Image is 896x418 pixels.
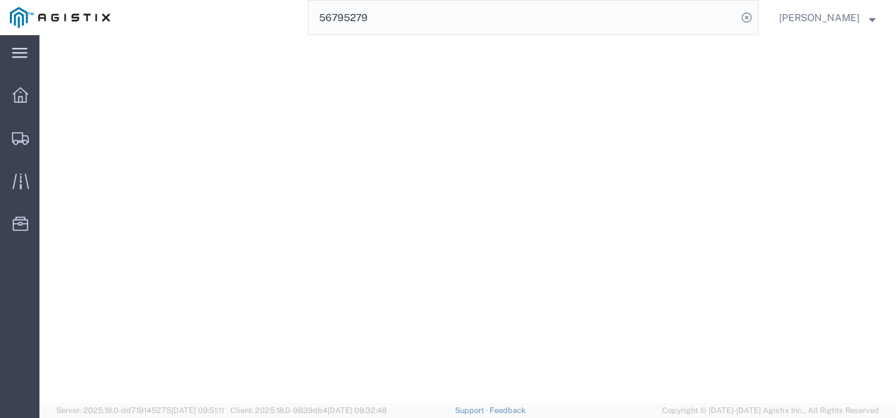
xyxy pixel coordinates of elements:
input: Search for shipment number, reference number [309,1,737,34]
span: Copyright © [DATE]-[DATE] Agistix Inc., All Rights Reserved [662,405,879,417]
span: Client: 2025.18.0-9839db4 [230,406,387,414]
span: Nathan Seeley [779,10,859,25]
span: Server: 2025.18.0-dd719145275 [56,406,224,414]
button: [PERSON_NAME] [778,9,876,26]
img: logo [10,7,110,28]
span: [DATE] 09:51:11 [171,406,224,414]
a: Support [455,406,490,414]
a: Feedback [490,406,525,414]
iframe: FS Legacy Container [39,35,896,403]
span: [DATE] 09:32:48 [328,406,387,414]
